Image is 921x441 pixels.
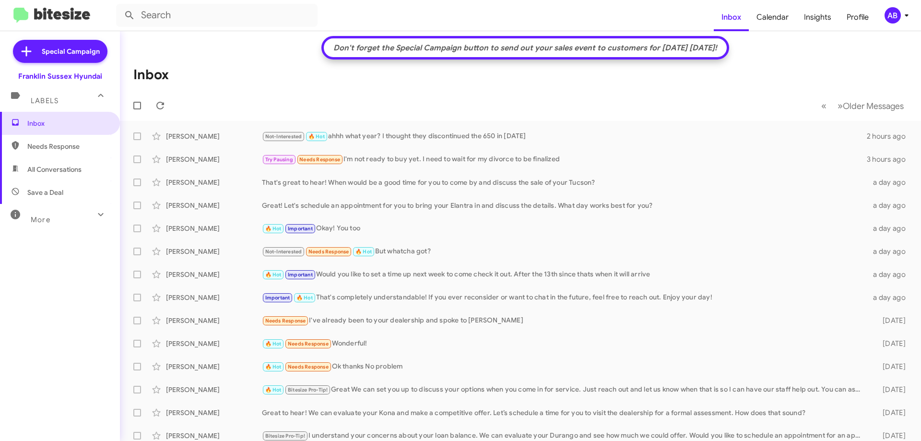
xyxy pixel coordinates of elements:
div: [DATE] [867,316,913,325]
a: Calendar [749,3,796,31]
div: [PERSON_NAME] [166,178,262,187]
span: More [31,215,50,224]
div: a day ago [867,293,913,302]
div: [PERSON_NAME] [166,362,262,371]
button: AB [876,7,910,24]
div: Great to hear! We can evaluate your Kona and make a competitive offer. Let’s schedule a time for ... [262,408,867,417]
div: I've already been to your dealership and spoke to [PERSON_NAME] [262,315,867,326]
span: All Conversations [27,165,82,174]
div: a day ago [867,201,913,210]
span: Needs Response [265,318,306,324]
div: a day ago [867,178,913,187]
div: [PERSON_NAME] [166,316,262,325]
span: Important [288,226,313,232]
div: [PERSON_NAME] [166,293,262,302]
span: 🔥 Hot [308,133,325,140]
div: a day ago [867,224,913,233]
div: [DATE] [867,408,913,417]
div: [PERSON_NAME] [166,201,262,210]
a: Profile [839,3,876,31]
div: 2 hours ago [867,131,913,141]
div: [PERSON_NAME] [166,408,262,417]
span: 🔥 Hot [265,272,282,278]
div: a day ago [867,247,913,256]
div: Franklin Sussex Hyundai [18,72,102,81]
a: Special Campaign [13,40,107,63]
div: [PERSON_NAME] [166,339,262,348]
span: Save a Deal [27,188,63,197]
input: Search [116,4,318,27]
h1: Inbox [133,67,169,83]
div: Great We can set you up to discuss your options when you come in for service. Just reach out and ... [262,384,867,395]
div: [PERSON_NAME] [166,431,262,441]
div: That's great to hear! When would be a good time for you to come by and discuss the sale of your T... [262,178,867,187]
span: Needs Response [299,156,340,163]
span: Bitesize Pro-Tip! [288,387,328,393]
span: Bitesize Pro-Tip! [265,433,305,439]
div: I'm not ready to buy yet. I need to wait for my divorce to be finalized [262,154,867,165]
span: » [838,100,843,112]
div: AB [885,7,901,24]
div: [PERSON_NAME] [166,224,262,233]
div: Don't forget the Special Campaign button to send out your sales event to customers for [DATE] [DA... [329,43,722,53]
span: Needs Response [308,249,349,255]
div: [PERSON_NAME] [166,385,262,394]
span: Needs Response [27,142,109,151]
div: Okay! You too [262,223,867,234]
span: Needs Response [288,341,329,347]
span: 🔥 Hot [355,249,372,255]
div: That's completely understandable! If you ever reconsider or want to chat in the future, feel free... [262,292,867,303]
span: Special Campaign [42,47,100,56]
div: [PERSON_NAME] [166,270,262,279]
span: Not-Interested [265,249,302,255]
span: 🔥 Hot [265,387,282,393]
div: [DATE] [867,385,913,394]
div: 3 hours ago [867,155,913,164]
span: Labels [31,96,59,105]
nav: Page navigation example [816,96,909,116]
div: Wonderful! [262,338,867,349]
span: 🔥 Hot [265,341,282,347]
div: [DATE] [867,431,913,441]
div: a day ago [867,270,913,279]
button: Previous [815,96,832,116]
span: Try Pausing [265,156,293,163]
div: ahhh what year? I thought they discontinued the 650 in [DATE] [262,131,867,142]
div: Great! Let's schedule an appointment for you to bring your Elantra in and discuss the details. Wh... [262,201,867,210]
div: [PERSON_NAME] [166,131,262,141]
div: Ok thanks No problem [262,361,867,372]
span: Inbox [27,119,109,128]
div: Would you like to set a time up next week to come check it out. After the 13th since thats when i... [262,269,867,280]
a: Insights [796,3,839,31]
div: [DATE] [867,362,913,371]
span: Not-Interested [265,133,302,140]
span: 🔥 Hot [296,295,313,301]
div: [PERSON_NAME] [166,155,262,164]
span: « [821,100,827,112]
button: Next [832,96,909,116]
span: Important [288,272,313,278]
span: Needs Response [288,364,329,370]
div: [DATE] [867,339,913,348]
div: [PERSON_NAME] [166,247,262,256]
a: Inbox [714,3,749,31]
span: 🔥 Hot [265,364,282,370]
span: 🔥 Hot [265,226,282,232]
span: Important [265,295,290,301]
span: Older Messages [843,101,904,111]
div: But whatcha got? [262,246,867,257]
